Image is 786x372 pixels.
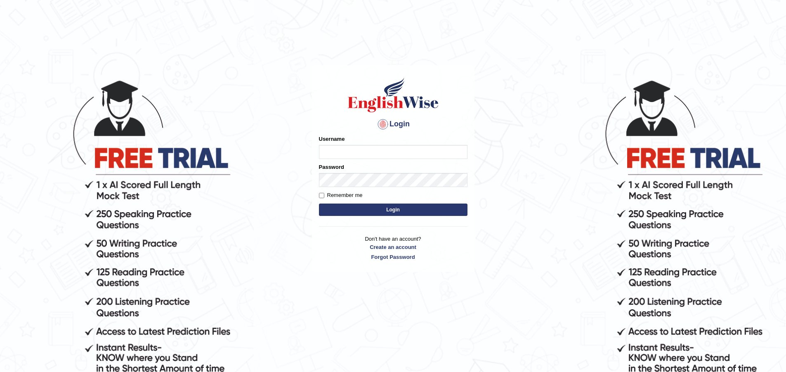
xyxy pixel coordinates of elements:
h4: Login [319,118,467,131]
p: Don't have an account? [319,235,467,261]
button: Login [319,204,467,216]
label: Remember me [319,191,363,199]
label: Username [319,135,345,143]
a: Create an account [319,243,467,251]
input: Remember me [319,193,324,198]
label: Password [319,163,344,171]
a: Forgot Password [319,253,467,261]
img: Logo of English Wise sign in for intelligent practice with AI [346,76,440,114]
